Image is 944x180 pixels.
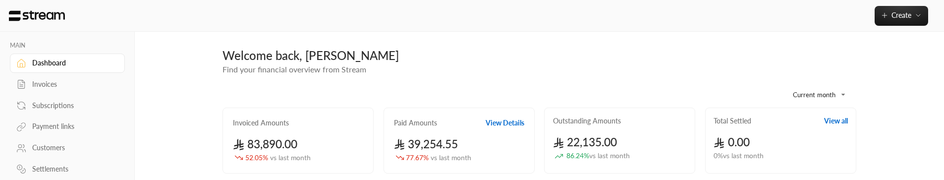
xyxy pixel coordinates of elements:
span: 52.05 % [245,153,311,163]
a: Settlements [10,160,125,179]
span: vs last month [431,153,471,162]
span: Find your financial overview from Stream [222,64,366,74]
a: Dashboard [10,54,125,73]
h2: Paid Amounts [394,118,437,128]
div: Subscriptions [32,101,112,111]
div: Current month [777,82,851,108]
span: 77.67 % [406,153,471,163]
span: vs last month [270,153,311,162]
a: Invoices [10,75,125,94]
p: MAIN [10,42,125,50]
span: 86.24 % [566,151,630,161]
button: View all [824,116,848,126]
span: Create [891,11,911,19]
div: Welcome back, [PERSON_NAME] [222,48,856,63]
span: 83,890.00 [233,137,297,151]
span: 22,135.00 [553,135,617,149]
div: Settlements [32,164,112,174]
h2: Outstanding Amounts [553,116,621,126]
div: Invoices [32,79,112,89]
a: Payment links [10,117,125,136]
span: 0 % vs last month [714,151,764,161]
h2: Invoiced Amounts [233,118,289,128]
h2: Total Settled [714,116,751,126]
div: Dashboard [32,58,112,68]
button: Create [875,6,928,26]
a: Customers [10,138,125,158]
span: 39,254.55 [394,137,458,151]
div: Payment links [32,121,112,131]
a: Subscriptions [10,96,125,115]
span: 0.00 [714,135,750,149]
div: Customers [32,143,112,153]
button: View Details [486,118,524,128]
span: vs last month [589,151,630,160]
img: Logo [8,10,66,21]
